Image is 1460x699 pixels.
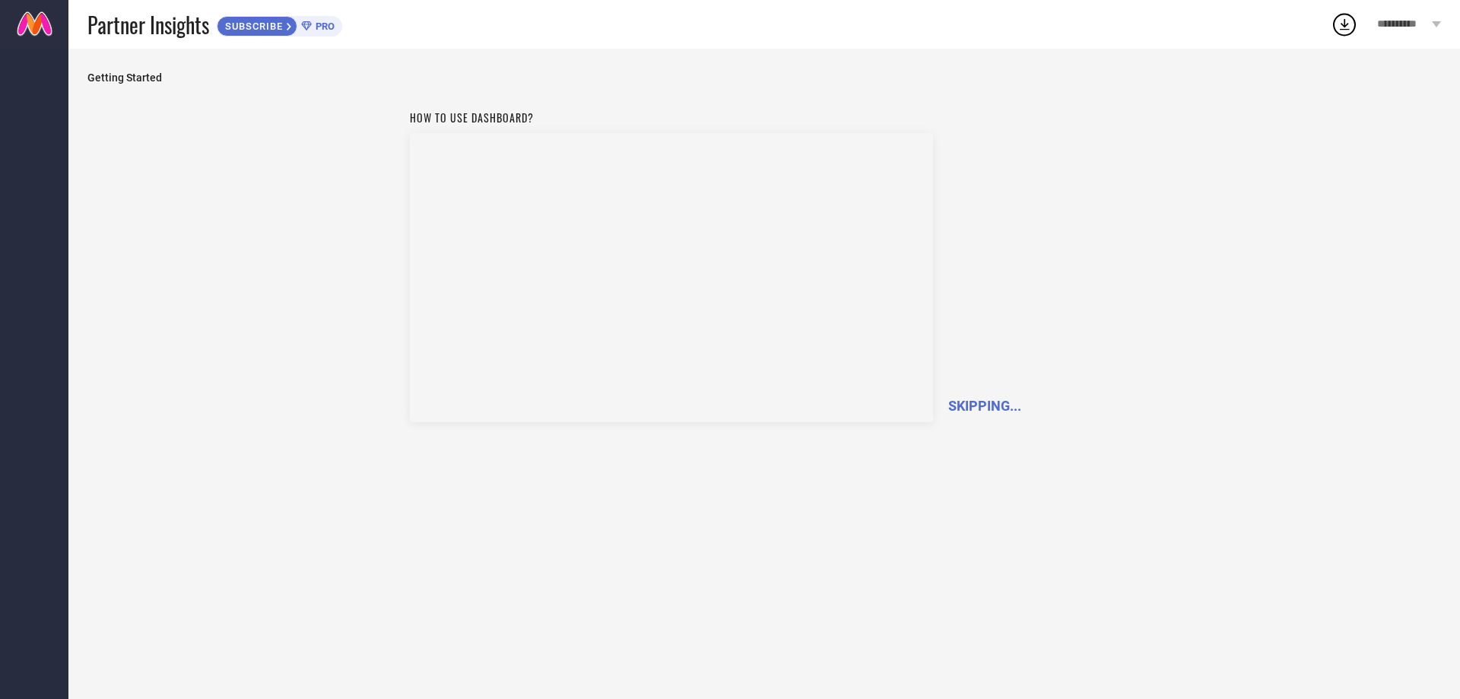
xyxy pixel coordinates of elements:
span: Partner Insights [87,9,209,40]
span: PRO [312,21,335,32]
h1: How to use dashboard? [410,110,933,126]
div: Open download list [1331,11,1358,38]
iframe: Workspace Section [410,133,933,422]
span: SKIPPING... [948,398,1021,414]
a: SUBSCRIBEPRO [217,12,342,37]
span: Getting Started [87,71,1441,84]
span: SUBSCRIBE [217,21,287,32]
